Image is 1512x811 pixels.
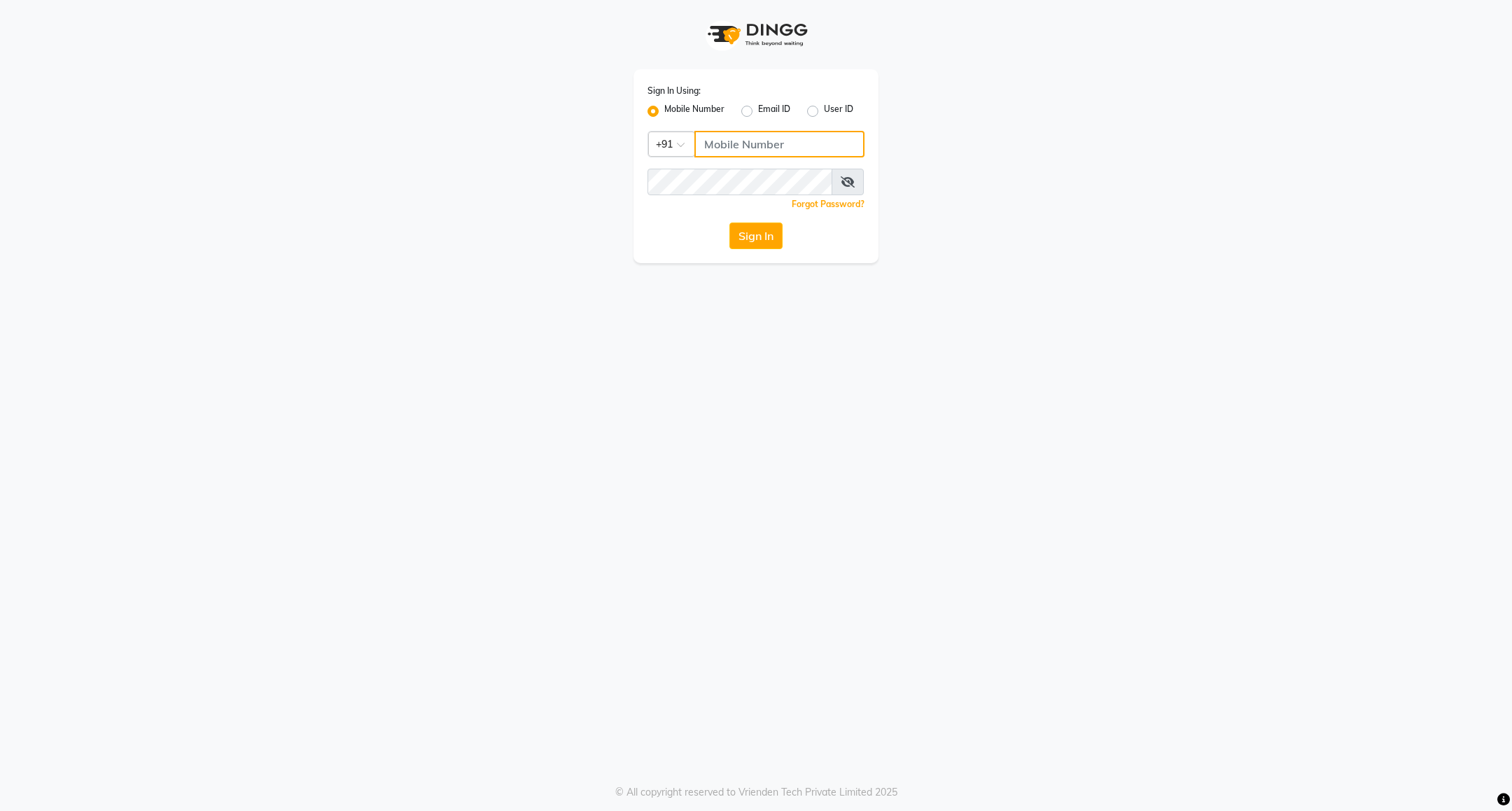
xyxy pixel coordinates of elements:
label: User ID [824,103,853,120]
img: logo1.svg [700,14,812,55]
label: Email ID [758,103,790,120]
input: Username [694,131,864,157]
a: Forgot Password? [792,199,864,209]
input: Username [647,169,832,195]
label: Sign In Using: [647,85,701,97]
button: Sign In [729,223,783,249]
label: Mobile Number [664,103,724,120]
